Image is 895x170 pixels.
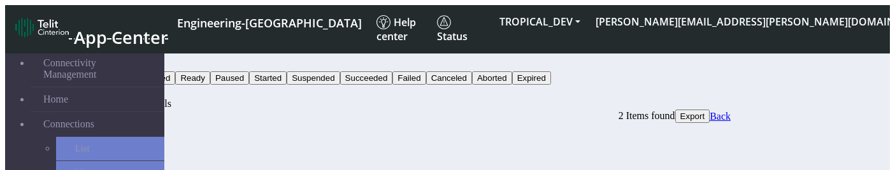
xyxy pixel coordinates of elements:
a: App Center [15,14,166,45]
span: 2 Items found [619,110,675,121]
a: Help center [371,10,432,48]
img: logo-telit-cinterion-gw-new.png [15,17,69,38]
span: Help center [376,15,416,43]
button: Aborted [472,71,512,85]
button: Expired [512,71,551,85]
button: Paused [210,71,249,85]
button: Started [249,71,287,85]
a: Back [710,111,731,122]
a: Status [432,10,492,48]
a: Home [31,87,164,111]
span: Export [680,111,705,121]
a: Connectivity Management [31,51,164,87]
div: Bulk Activity Details [85,98,731,110]
button: Export [675,110,710,123]
img: status.svg [437,15,451,29]
button: Suspended [287,71,340,85]
a: List [56,137,164,160]
a: Your current platform instance [176,10,361,34]
button: Succeeded [340,71,393,85]
button: Ready [175,71,210,85]
button: TROPICAL_DEV [492,10,588,33]
span: Engineering-[GEOGRAPHIC_DATA] [177,15,362,31]
span: Connections [43,118,94,130]
span: Status [437,15,468,43]
span: List [75,143,89,154]
button: Canceled [426,71,472,85]
img: knowledge.svg [376,15,390,29]
a: Connections [31,112,164,136]
button: Failed [392,71,426,85]
span: App Center [74,25,168,49]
